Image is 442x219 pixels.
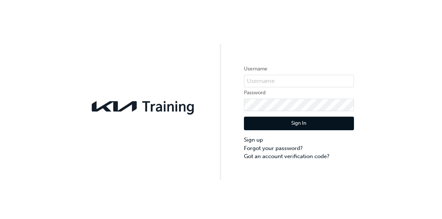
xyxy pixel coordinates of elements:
a: Forgot your password? [244,144,354,153]
label: Username [244,65,354,73]
a: Got an account verification code? [244,152,354,161]
img: kia-training [88,96,198,116]
input: Username [244,75,354,87]
button: Sign In [244,117,354,131]
a: Sign up [244,136,354,144]
label: Password [244,88,354,97]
